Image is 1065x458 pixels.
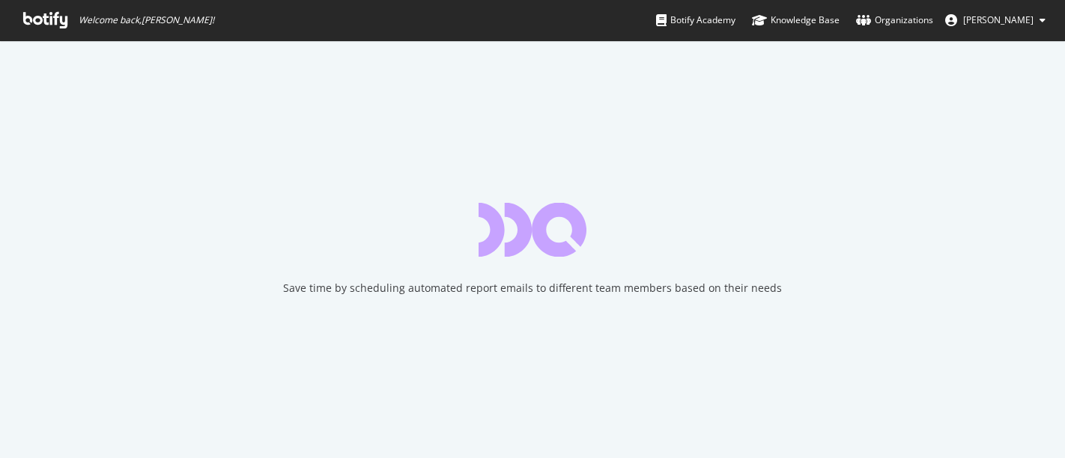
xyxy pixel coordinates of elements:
span: Jakub Suchostawski [963,13,1034,26]
div: Botify Academy [656,13,735,28]
div: animation [479,203,586,257]
div: Save time by scheduling automated report emails to different team members based on their needs [283,281,782,296]
div: Knowledge Base [752,13,840,28]
button: [PERSON_NAME] [933,8,1058,32]
div: Organizations [856,13,933,28]
span: Welcome back, [PERSON_NAME] ! [79,14,214,26]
